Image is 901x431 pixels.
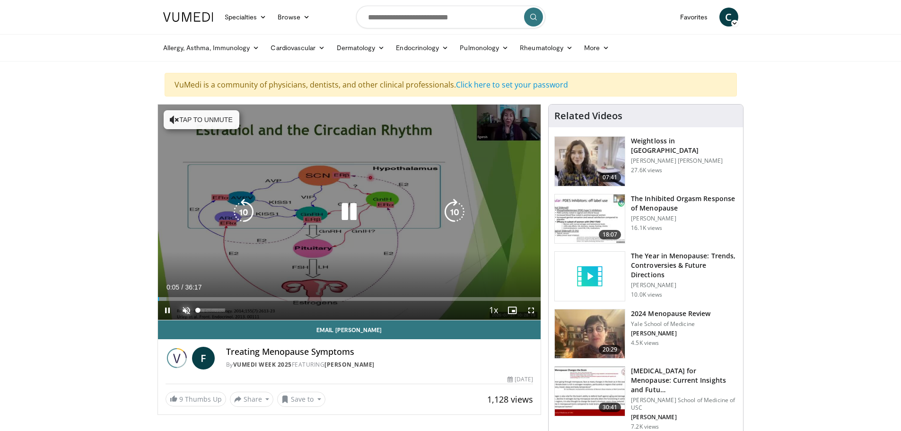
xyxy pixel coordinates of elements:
span: 9 [179,395,183,404]
h3: 2024 Menopause Review [631,309,710,318]
div: Volume Level [198,308,225,312]
a: Vumedi Week 2025 [233,361,292,369]
div: VuMedi is a community of physicians, dentists, and other clinical professionals. [165,73,737,97]
button: Fullscreen [522,301,541,320]
span: 30:41 [599,403,621,412]
a: F [192,347,215,369]
button: Playback Rate [484,301,503,320]
p: [PERSON_NAME] [631,330,710,337]
div: Progress Bar [158,297,541,301]
a: Click here to set your password [456,79,568,90]
a: Specialties [219,8,272,26]
span: 0:05 [166,283,179,291]
a: 9 Thumbs Up [166,392,226,406]
div: By FEATURING [226,361,534,369]
video-js: Video Player [158,105,541,320]
h3: [MEDICAL_DATA] for Menopause: Current Insights and Futu… [631,366,737,395]
p: 16.1K views [631,224,662,232]
button: Unmute [177,301,196,320]
p: [PERSON_NAME] [631,413,737,421]
img: 47271b8a-94f4-49c8-b914-2a3d3af03a9e.150x105_q85_crop-smart_upscale.jpg [555,367,625,416]
img: 283c0f17-5e2d-42ba-a87c-168d447cdba4.150x105_q85_crop-smart_upscale.jpg [555,194,625,244]
input: Search topics, interventions [356,6,545,28]
span: / [182,283,184,291]
a: Dermatology [331,38,391,57]
p: 10.0K views [631,291,662,299]
button: Pause [158,301,177,320]
h4: Related Videos [554,110,622,122]
a: Favorites [674,8,714,26]
span: 20:29 [599,345,621,354]
h3: The Inhibited Orgasm Response of Menopause [631,194,737,213]
a: C [719,8,738,26]
a: Pulmonology [454,38,514,57]
a: 30:41 [MEDICAL_DATA] for Menopause: Current Insights and Futu… [PERSON_NAME] School of Medicine o... [554,366,737,431]
a: Cardiovascular [265,38,331,57]
a: Allergy, Asthma, Immunology [157,38,265,57]
img: video_placeholder_short.svg [555,252,625,301]
p: [PERSON_NAME] School of Medicine of USC [631,396,737,412]
h4: Treating Menopause Symptoms [226,347,534,357]
p: [PERSON_NAME] [631,215,737,222]
span: 18:07 [599,230,621,239]
a: 07:41 Weightloss in [GEOGRAPHIC_DATA] [PERSON_NAME] [PERSON_NAME] 27.6K views [554,136,737,186]
a: Endocrinology [390,38,454,57]
button: Share [230,392,274,407]
a: 20:29 2024 Menopause Review Yale School of Medicine [PERSON_NAME] 4.5K views [554,309,737,359]
p: [PERSON_NAME] [631,281,737,289]
p: Yale School of Medicine [631,320,710,328]
button: Enable picture-in-picture mode [503,301,522,320]
a: Email [PERSON_NAME] [158,320,541,339]
p: 27.6K views [631,167,662,174]
button: Save to [277,392,325,407]
a: Browse [272,8,315,26]
span: 07:41 [599,173,621,182]
img: Vumedi Week 2025 [166,347,188,369]
img: 692f135d-47bd-4f7e-b54d-786d036e68d3.150x105_q85_crop-smart_upscale.jpg [555,309,625,359]
img: VuMedi Logo [163,12,213,22]
p: 7.2K views [631,423,659,431]
p: 4.5K views [631,339,659,347]
a: [PERSON_NAME] [324,361,375,369]
a: 18:07 The Inhibited Orgasm Response of Menopause [PERSON_NAME] 16.1K views [554,194,737,244]
a: Rheumatology [514,38,578,57]
img: 9983fed1-7565-45be-8934-aef1103ce6e2.150x105_q85_crop-smart_upscale.jpg [555,137,625,186]
span: 36:17 [185,283,201,291]
span: 1,128 views [487,394,533,405]
h3: The Year in Menopause: Trends, Controversies & Future Directions [631,251,737,280]
button: Tap to unmute [164,110,239,129]
div: [DATE] [507,375,533,384]
p: [PERSON_NAME] [PERSON_NAME] [631,157,737,165]
a: The Year in Menopause: Trends, Controversies & Future Directions [PERSON_NAME] 10.0K views [554,251,737,301]
h3: Weightloss in [GEOGRAPHIC_DATA] [631,136,737,155]
a: More [578,38,615,57]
